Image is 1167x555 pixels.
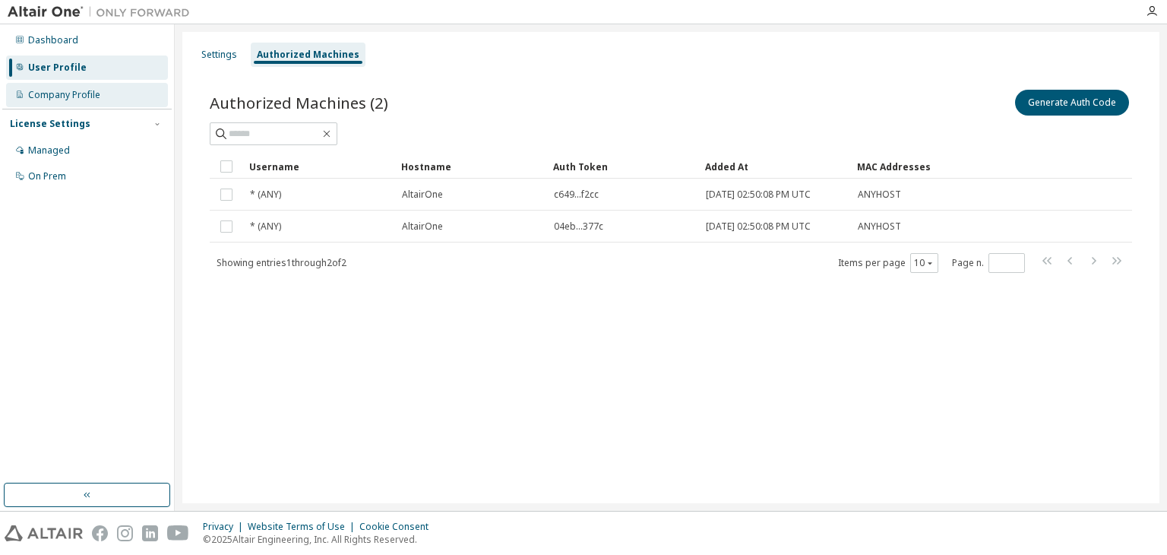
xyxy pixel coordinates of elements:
[28,89,100,101] div: Company Profile
[838,253,938,273] span: Items per page
[217,256,346,269] span: Showing entries 1 through 2 of 2
[201,49,237,61] div: Settings
[706,220,811,233] span: [DATE] 02:50:08 PM UTC
[250,189,281,201] span: * (ANY)
[257,49,359,61] div: Authorized Machines
[402,189,443,201] span: AltairOne
[5,525,83,541] img: altair_logo.svg
[705,154,845,179] div: Added At
[167,525,189,541] img: youtube.svg
[914,257,935,269] button: 10
[249,154,389,179] div: Username
[203,533,438,546] p: © 2025 Altair Engineering, Inc. All Rights Reserved.
[554,189,599,201] span: c649...f2cc
[203,521,248,533] div: Privacy
[858,189,901,201] span: ANYHOST
[28,34,78,46] div: Dashboard
[92,525,108,541] img: facebook.svg
[10,118,90,130] div: License Settings
[858,220,901,233] span: ANYHOST
[8,5,198,20] img: Altair One
[359,521,438,533] div: Cookie Consent
[402,220,443,233] span: AltairOne
[117,525,133,541] img: instagram.svg
[554,220,603,233] span: 04eb...377c
[142,525,158,541] img: linkedin.svg
[706,189,811,201] span: [DATE] 02:50:08 PM UTC
[28,62,87,74] div: User Profile
[1015,90,1129,116] button: Generate Auth Code
[210,92,388,113] span: Authorized Machines (2)
[250,220,281,233] span: * (ANY)
[28,144,70,157] div: Managed
[857,154,972,179] div: MAC Addresses
[553,154,693,179] div: Auth Token
[248,521,359,533] div: Website Terms of Use
[28,170,66,182] div: On Prem
[401,154,541,179] div: Hostname
[952,253,1025,273] span: Page n.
